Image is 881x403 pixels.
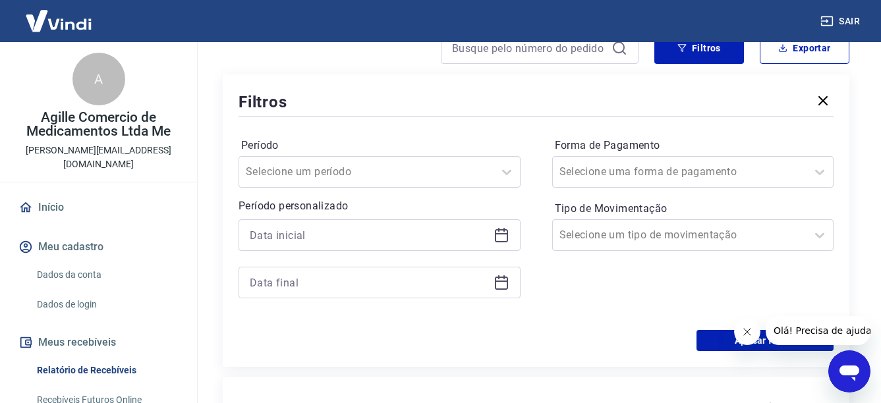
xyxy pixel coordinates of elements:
input: Data inicial [250,225,488,245]
a: Dados da conta [32,261,181,288]
a: Dados de login [32,291,181,318]
label: Tipo de Movimentação [555,201,832,217]
img: Vindi [16,1,101,41]
p: Período personalizado [239,198,521,214]
input: Data final [250,273,488,292]
button: Filtros [654,32,744,64]
iframe: Fechar mensagem [734,319,760,345]
label: Forma de Pagamento [555,138,832,153]
span: Olá! Precisa de ajuda? [8,9,111,20]
iframe: Mensagem da empresa [766,316,870,345]
input: Busque pelo número do pedido [452,38,606,58]
p: Agille Comercio de Medicamentos Ltda Me [11,111,186,138]
p: [PERSON_NAME][EMAIL_ADDRESS][DOMAIN_NAME] [11,144,186,171]
h5: Filtros [239,92,287,113]
div: A [72,53,125,105]
button: Sair [818,9,865,34]
button: Meus recebíveis [16,328,181,357]
label: Período [241,138,518,153]
button: Aplicar filtros [696,330,834,351]
iframe: Botão para abrir a janela de mensagens [828,350,870,392]
a: Relatório de Recebíveis [32,357,181,384]
a: Início [16,193,181,222]
button: Exportar [760,32,849,64]
button: Meu cadastro [16,232,181,261]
